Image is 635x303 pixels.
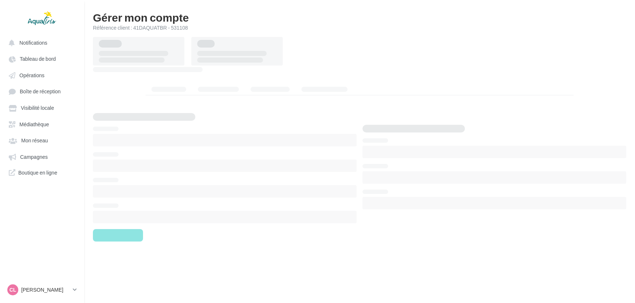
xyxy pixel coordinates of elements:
span: Boîte de réception [20,89,61,95]
span: Campagnes [20,154,48,160]
span: Notifications [19,40,47,46]
a: Opérations [4,68,80,82]
a: Mon réseau [4,134,80,147]
span: CL [10,286,16,293]
span: Médiathèque [19,121,49,127]
a: Tableau de bord [4,52,80,65]
div: Référence client : 41DAQUATBR - 531108 [93,24,626,31]
span: Tableau de bord [20,56,56,62]
span: Boutique en ligne [18,169,57,176]
a: Campagnes [4,150,80,163]
span: Mon réseau [21,138,48,144]
a: Boîte de réception [4,85,80,98]
span: Visibilité locale [21,105,54,111]
a: Médiathèque [4,117,80,131]
a: Visibilité locale [4,101,80,114]
a: CL [PERSON_NAME] [6,283,78,297]
p: [PERSON_NAME] [21,286,70,293]
span: Opérations [19,72,44,78]
a: Boutique en ligne [4,166,80,179]
button: Notifications [4,36,77,49]
h1: Gérer mon compte [93,12,626,23]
